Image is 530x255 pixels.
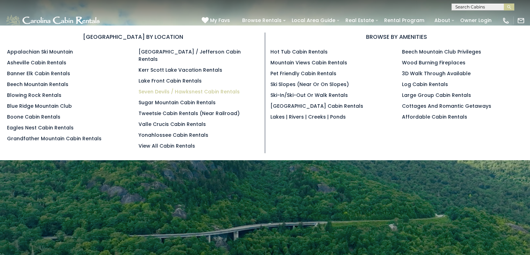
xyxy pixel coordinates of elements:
[139,132,208,139] a: Yonahlossee Cabin Rentals
[139,88,240,95] a: Seven Devils / Hawksnest Cabin Rentals
[402,92,471,99] a: Large Group Cabin Rentals
[402,59,465,66] a: Wood Burning Fireplaces
[139,66,222,73] a: Kerr Scott Lake Vacation Rentals
[342,15,378,26] a: Real Estate
[139,110,240,117] a: Tweetsie Cabin Rentals (Near Railroad)
[457,15,495,26] a: Owner Login
[239,15,285,26] a: Browse Rentals
[270,102,363,109] a: [GEOGRAPHIC_DATA] Cabin Rentals
[7,48,73,55] a: Appalachian Ski Mountain
[402,48,481,55] a: Beech Mountain Club Privileges
[139,142,195,149] a: View All Cabin Rentals
[288,15,339,26] a: Local Area Guide
[210,17,230,24] span: My Favs
[402,81,448,88] a: Log Cabin Rentals
[7,135,102,142] a: Grandfather Mountain Cabin Rentals
[7,81,68,88] a: Beech Mountain Rentals
[270,70,336,77] a: Pet Friendly Cabin Rentals
[402,70,471,77] a: 3D Walk Through Available
[517,17,525,24] img: mail-regular-white.png
[139,48,241,63] a: [GEOGRAPHIC_DATA] / Jefferson Cabin Rentals
[139,99,216,106] a: Sugar Mountain Cabin Rentals
[381,15,428,26] a: Rental Program
[139,121,206,128] a: Valle Crucis Cabin Rentals
[270,81,349,88] a: Ski Slopes (Near or On Slopes)
[270,59,347,66] a: Mountain Views Cabin Rentals
[7,33,260,41] h3: [GEOGRAPHIC_DATA] BY LOCATION
[139,77,202,84] a: Lake Front Cabin Rentals
[7,70,70,77] a: Banner Elk Cabin Rentals
[202,17,232,24] a: My Favs
[270,33,523,41] h3: BROWSE BY AMENITIES
[7,92,61,99] a: Blowing Rock Rentals
[7,102,72,109] a: Blue Ridge Mountain Club
[7,124,74,131] a: Eagles Nest Cabin Rentals
[270,113,346,120] a: Lakes | Rivers | Creeks | Ponds
[270,92,348,99] a: Ski-in/Ski-Out or Walk Rentals
[402,102,491,109] a: Cottages and Romantic Getaways
[270,48,328,55] a: Hot Tub Cabin Rentals
[402,113,467,120] a: Affordable Cabin Rentals
[7,113,60,120] a: Boone Cabin Rentals
[431,15,454,26] a: About
[5,14,102,28] img: White-1-1-2.png
[502,17,510,24] img: phone-regular-white.png
[7,59,66,66] a: Asheville Cabin Rentals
